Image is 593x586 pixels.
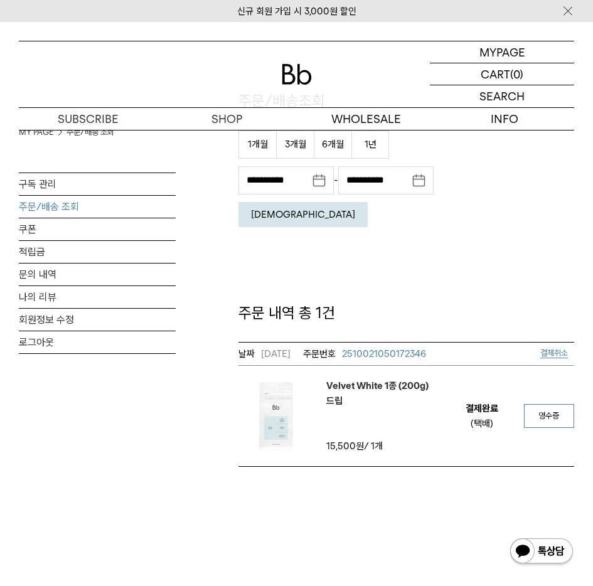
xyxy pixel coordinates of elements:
span: 2510021050172346 [342,348,426,360]
button: 3개월 [276,131,314,159]
a: 주문/배송 조회 [19,196,176,218]
a: 적립금 [19,241,176,263]
img: Velvet White [238,378,314,454]
a: 회원정보 수정 [19,309,176,331]
a: 문의 내역 [19,264,176,285]
a: 나의 리뷰 [19,286,176,308]
p: MYPAGE [479,41,525,63]
a: CART (0) [430,63,574,85]
p: (0) [510,63,523,85]
span: 결제취소 [540,348,568,358]
img: 카카오톡 채널 1:1 채팅 버튼 [509,537,574,567]
img: 로고 [282,64,312,85]
em: [DEMOGRAPHIC_DATA] [251,209,355,220]
a: Velvet White 1종 (200g)드립 [326,378,429,408]
p: SEARCH [479,85,525,107]
em: [DATE] [238,346,291,361]
a: MYPAGE [430,41,574,63]
a: 구독 관리 [19,173,176,195]
p: WHOLESALE [297,108,435,130]
div: - [238,166,434,194]
em: 결제완료 [466,401,498,416]
a: 신규 회원 가입 시 3,000원 할인 [237,6,356,17]
div: (택배) [471,416,493,431]
p: CART [481,63,510,85]
a: 2510021050172346 [303,346,426,361]
a: 영수증 [524,404,574,428]
button: [DEMOGRAPHIC_DATA] [238,202,368,227]
a: 로그아웃 [19,331,176,353]
td: / 1개 [326,439,433,454]
em: Velvet White 1종 (200g) 드립 [326,378,429,408]
p: 주문 내역 총 1건 [238,302,574,324]
a: 쿠폰 [19,218,176,240]
strong: 15,500원 [326,440,364,452]
a: 결제취소 [540,348,568,358]
a: SHOP [158,108,296,130]
a: MY PAGE [19,126,54,139]
p: INFO [435,108,574,130]
button: 6개월 [314,131,351,159]
button: 1개월 [238,131,276,159]
span: 영수증 [538,411,559,420]
a: 주문/배송 조회 [67,126,114,139]
a: SUBSCRIBE [19,108,158,130]
button: 1년 [351,131,389,159]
